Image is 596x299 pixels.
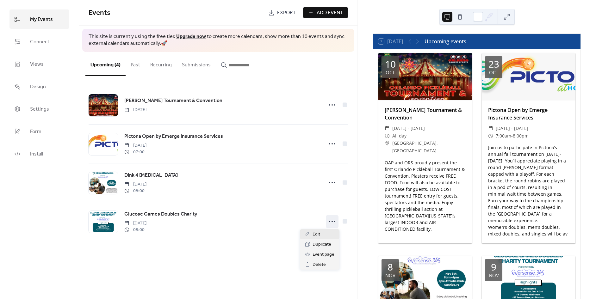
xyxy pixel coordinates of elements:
[488,125,493,132] div: ​
[124,107,146,113] span: [DATE]
[9,99,69,119] a: Settings
[177,52,216,75] button: Submissions
[385,125,390,132] div: ​
[313,261,326,269] span: Delete
[488,59,499,69] div: 23
[392,139,466,155] span: [GEOGRAPHIC_DATA], [GEOGRAPHIC_DATA]
[89,6,110,20] span: Events
[9,144,69,163] a: Install
[317,9,343,17] span: Add Event
[313,231,320,238] span: Edit
[392,125,425,132] span: [DATE] - [DATE]
[124,210,197,218] a: Glucose Games Doubles Charity
[30,15,53,24] span: My Events
[124,188,146,194] span: 08:00
[385,59,396,69] div: 10
[9,54,69,74] a: Views
[264,7,301,18] a: Export
[482,106,575,121] div: Pictona Open by Emerge Insurance Services
[496,132,511,140] span: 7:00am
[277,9,296,17] span: Export
[124,171,178,180] a: Dink 4 [MEDICAL_DATA]
[176,32,206,41] a: Upgrade now
[124,149,146,156] span: 07:00
[124,142,146,149] span: [DATE]
[489,273,499,278] div: Nov
[85,52,126,76] button: Upcoming (4)
[489,70,498,75] div: Oct
[9,9,69,29] a: My Events
[313,251,334,259] span: Event page
[313,241,331,248] span: Duplicate
[9,77,69,96] a: Design
[385,139,390,147] div: ​
[30,149,43,159] span: Install
[30,59,44,69] span: Views
[392,132,407,140] span: All day
[378,106,472,121] div: [PERSON_NAME] Tournament & Convention
[30,82,46,92] span: Design
[89,33,348,47] span: This site is currently using the free tier. to create more calendars, show more than 10 events an...
[126,52,145,75] button: Past
[124,181,146,188] span: [DATE]
[30,127,41,137] span: Form
[496,125,528,132] span: [DATE] - [DATE]
[388,262,393,272] div: 8
[9,32,69,51] a: Connect
[513,132,529,140] span: 8:00pm
[511,132,513,140] span: -
[378,159,472,232] div: OAP and ORS proudly present the first Orlando Pickleball Tournament & Convention. Plasters receiv...
[124,227,146,233] span: 08:00
[124,172,178,179] span: Dink 4 [MEDICAL_DATA]
[30,104,49,114] span: Settings
[124,211,197,218] span: Glucose Games Doubles Charity
[124,97,222,105] a: [PERSON_NAME] Tournament & Convention
[303,7,348,18] button: Add Event
[30,37,49,47] span: Connect
[145,52,177,75] button: Recurring
[491,262,496,272] div: 9
[124,220,146,227] span: [DATE]
[488,132,493,140] div: ​
[482,144,575,237] div: Join us to participate in Pictona’s annual fall tournament on [DATE]-[DATE]. You’ll appreciate pl...
[425,38,466,45] div: Upcoming events
[9,122,69,141] a: Form
[385,132,390,140] div: ​
[385,273,395,278] div: Nov
[124,132,223,141] a: Pictona Open by Emerge Insurance Services
[386,70,395,75] div: Oct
